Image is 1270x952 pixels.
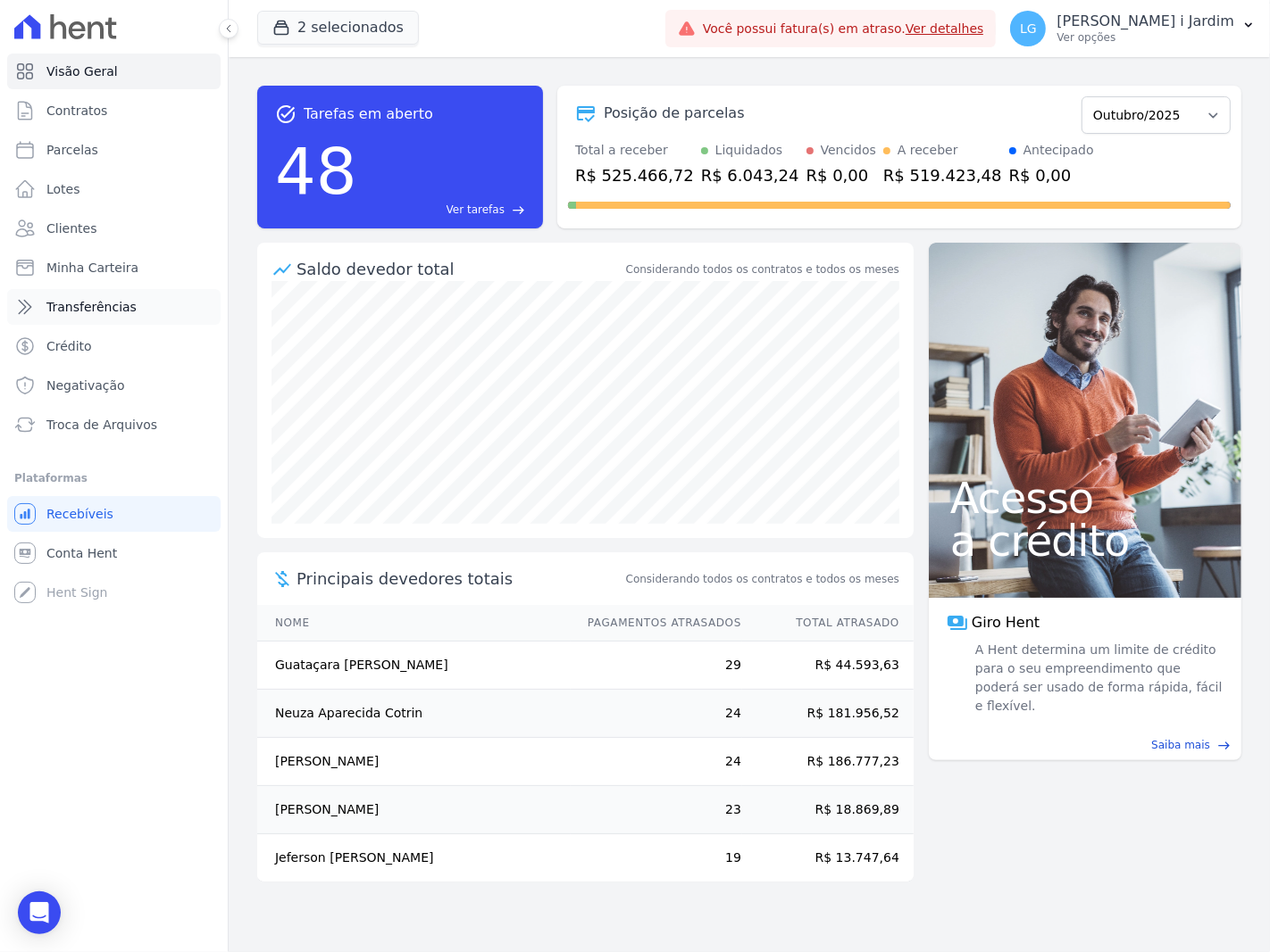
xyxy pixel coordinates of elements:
[950,519,1220,562] span: a crédito
[703,20,984,38] span: Você possui fatura(s) em atraso.
[626,571,899,587] span: Considerando todos os contratos e todos os meses
[257,690,571,738] td: Neuza Aparecida Cotrin
[571,834,742,882] td: 19
[46,62,118,80] span: Visão Geral
[46,180,80,198] span: Lotes
[7,250,221,286] a: Minha Carteira
[297,567,622,591] span: Principais devedores totais
[14,468,213,489] div: Plataformas
[7,171,221,207] a: Lotes
[742,786,914,834] td: R$ 18.869,89
[906,21,984,36] a: Ver detalhes
[972,612,1040,633] span: Giro Hent
[257,11,419,45] button: 2 selecionados
[7,211,221,246] a: Clientes
[7,496,221,532] a: Recebíveis
[571,642,742,690] td: 29
[7,289,221,325] a: Transferências
[7,328,221,364] a: Crédito
[806,163,876,187] div: R$ 0,00
[304,103,433,125] span: Tarefas em aberto
[1057,12,1234,30] p: [PERSON_NAME] i Jardim
[742,690,914,738] td: R$ 181.956,52
[1024,141,1094,160] div: Antecipado
[46,141,98,159] span: Parcelas
[604,103,745,124] div: Posição de parcelas
[7,93,221,128] a: Contratos
[972,641,1224,716] span: A Hent determina um limite de crédito para o seu empreendimento que poderá ser usado de forma ráp...
[257,642,571,690] td: Guataçara [PERSON_NAME]
[257,605,571,642] th: Nome
[7,407,221,443] a: Troca de Arquivos
[1057,30,1234,45] p: Ver opções
[257,834,571,882] td: Jeferson [PERSON_NAME]
[46,219,96,237] span: Clientes
[275,103,297,125] span: task_alt
[447,202,505,218] span: Ver tarefas
[1009,163,1094,187] div: R$ 0,00
[46,377,125,394] span: Negativação
[571,738,742,786] td: 24
[7,54,221,89] a: Visão Geral
[1217,739,1231,752] span: east
[626,261,899,277] div: Considerando todos os contratos e todos os meses
[571,605,742,642] th: Pagamentos Atrasados
[940,737,1231,753] a: Saiba mais east
[1020,22,1037,35] span: LG
[742,738,914,786] td: R$ 186.777,23
[257,786,571,834] td: [PERSON_NAME]
[364,202,525,218] a: Ver tarefas east
[7,132,221,168] a: Parcelas
[275,125,357,218] div: 48
[571,690,742,738] td: 24
[46,505,113,523] span: Recebíveis
[46,416,157,434] span: Troca de Arquivos
[996,4,1270,54] button: LG [PERSON_NAME] i Jardim Ver opções
[701,163,799,187] div: R$ 6.043,24
[46,298,137,316] span: Transferências
[742,605,914,642] th: Total Atrasado
[18,891,61,934] div: Open Intercom Messenger
[950,476,1220,519] span: Acesso
[46,259,138,277] span: Minha Carteira
[7,368,221,403] a: Negativação
[742,642,914,690] td: R$ 44.593,63
[715,141,783,160] div: Liquidados
[883,163,1002,187] div: R$ 519.423,48
[571,786,742,834] td: 23
[46,102,107,120] span: Contratos
[512,203,525,217] span: east
[575,141,694,160] div: Total a receber
[1151,737,1210,753] span: Saiba mais
[46,337,92,355] span: Crédito
[46,544,117,562] span: Conta Hent
[821,141,876,160] div: Vencidos
[898,141,958,160] div: A receber
[7,535,221,571] a: Conta Hent
[297,257,622,281] div: Saldo devedor total
[257,738,571,786] td: [PERSON_NAME]
[742,834,914,882] td: R$ 13.747,64
[575,163,694,187] div: R$ 525.466,72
